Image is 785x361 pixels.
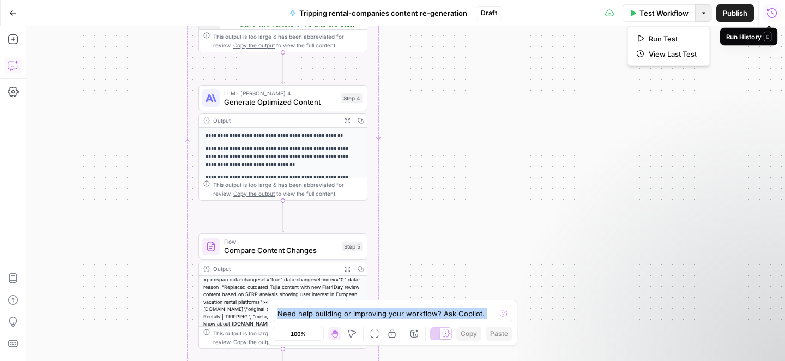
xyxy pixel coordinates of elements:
[291,329,306,338] span: 100%
[213,116,337,125] div: Output
[723,8,747,19] span: Publish
[283,4,474,22] button: Tripping rental-companies content re-generation
[649,49,697,59] span: View Last Test
[481,8,497,18] span: Draft
[224,245,337,256] span: Compare Content Changes
[456,327,481,341] button: Copy
[224,89,337,98] span: LLM · [PERSON_NAME] 4
[623,4,695,22] button: Test Workflow
[341,93,363,103] div: Step 4
[224,237,337,246] span: Flow
[206,241,216,252] img: vrinnnclop0vshvmafd7ip1g7ohf
[281,52,285,84] g: Edge from step_3 to step_4
[233,339,275,345] span: Copy the output
[213,329,363,346] div: This output is too large & has been abbreviated for review. to view the full content.
[213,32,363,50] div: This output is too large & has been abbreviated for review. to view the full content.
[764,32,771,41] span: E
[649,33,697,44] span: Run Test
[716,4,754,22] button: Publish
[461,329,477,339] span: Copy
[726,32,771,41] div: Run History
[213,264,337,273] div: Output
[486,327,512,341] button: Paste
[299,8,467,19] span: Tripping rental-companies content re-generation
[490,329,508,339] span: Paste
[233,190,275,197] span: Copy the output
[233,42,275,49] span: Copy the output
[639,8,689,19] span: Test Workflow
[224,97,337,107] span: Generate Optimized Content
[198,233,367,349] div: FlowCompare Content ChangesStep 5Output<p><span data-changeset="true" data-changeset-index="0" da...
[213,180,363,198] div: This output is too large & has been abbreviated for review. to view the full content.
[342,242,363,251] div: Step 5
[281,201,285,232] g: Edge from step_4 to step_5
